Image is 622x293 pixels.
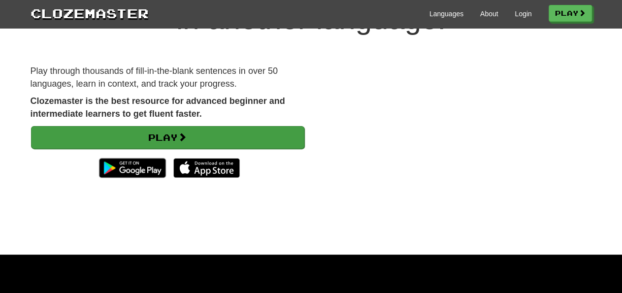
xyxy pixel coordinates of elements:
[429,9,463,19] a: Languages
[94,153,170,183] img: Get it on Google Play
[515,9,531,19] a: Login
[31,65,304,90] p: Play through thousands of fill-in-the-blank sentences in over 50 languages, learn in context, and...
[549,5,592,22] a: Play
[31,4,149,22] a: Clozemaster
[31,96,285,119] strong: Clozemaster is the best resource for advanced beginner and intermediate learners to get fluent fa...
[173,158,240,178] img: Download_on_the_App_Store_Badge_US-UK_135x40-25178aeef6eb6b83b96f5f2d004eda3bffbb37122de64afbaef7...
[31,126,304,149] a: Play
[480,9,498,19] a: About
